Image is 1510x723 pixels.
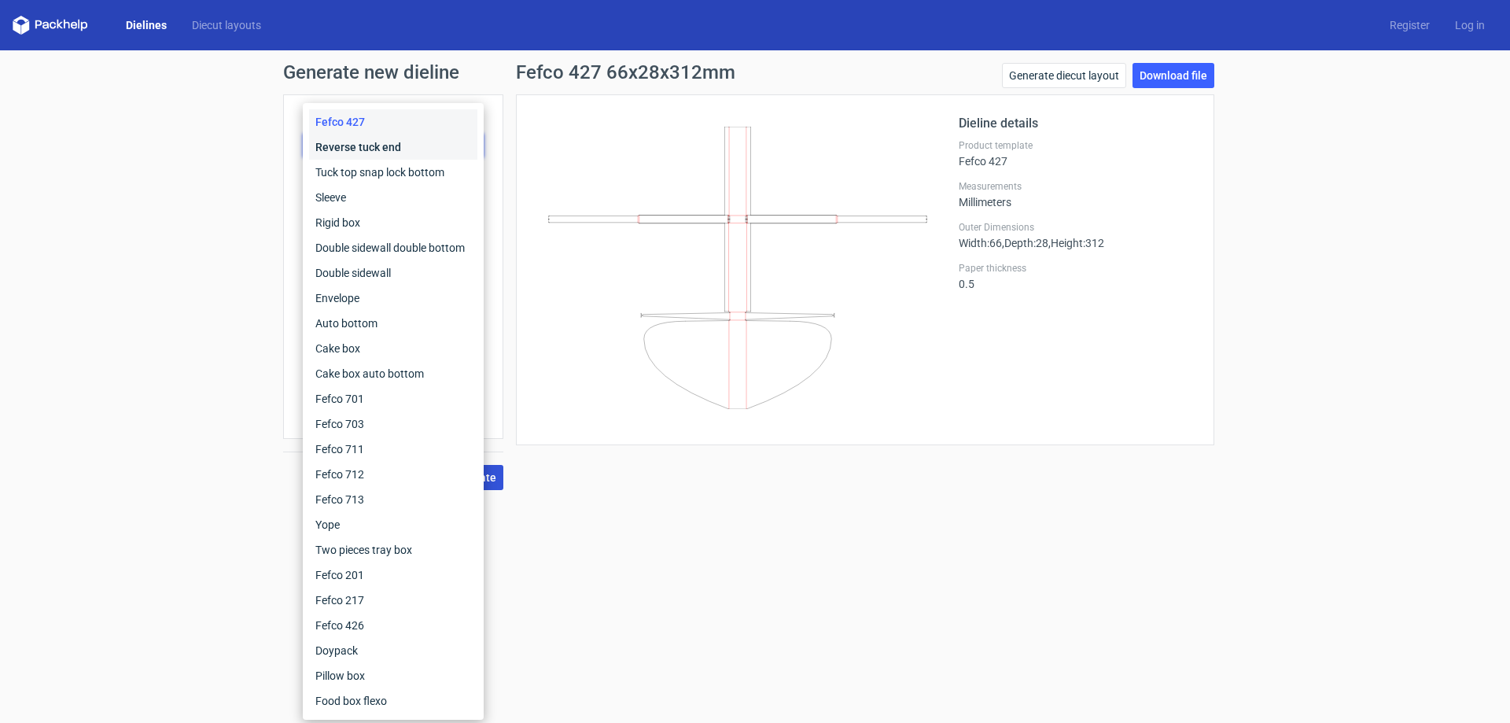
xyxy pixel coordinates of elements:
a: Diecut layouts [179,17,274,33]
div: Fefco 427 [959,139,1195,168]
div: Double sidewall [309,260,477,286]
h1: Fefco 427 66x28x312mm [516,63,735,82]
div: Sleeve [309,185,477,210]
div: Fefco 426 [309,613,477,638]
div: Reverse tuck end [309,135,477,160]
span: , Height : 312 [1048,237,1104,249]
div: Yope [309,512,477,537]
a: Download file [1132,63,1214,88]
div: Fefco 201 [309,563,477,588]
div: Cake box [309,336,477,361]
div: Fefco 427 [309,109,477,135]
div: Millimeters [959,180,1195,208]
div: Fefco 701 [309,386,477,411]
div: Rigid box [309,210,477,235]
div: Doypack [309,638,477,663]
a: Log in [1442,17,1497,33]
div: Fefco 217 [309,588,477,613]
div: Fefco 703 [309,411,477,437]
a: Dielines [113,17,179,33]
h2: Dieline details [959,114,1195,133]
label: Paper thickness [959,262,1195,275]
label: Product template [959,139,1195,152]
div: Tuck top snap lock bottom [309,160,477,185]
div: Pillow box [309,663,477,688]
label: Measurements [959,180,1195,193]
div: Fefco 711 [309,437,477,462]
div: Food box flexo [309,688,477,714]
div: Envelope [309,286,477,311]
div: Fefco 713 [309,487,477,512]
span: , Depth : 28 [1002,237,1048,249]
div: Auto bottom [309,311,477,336]
div: Double sidewall double bottom [309,235,477,260]
h1: Generate new dieline [283,63,1227,82]
a: Register [1377,17,1442,33]
div: Fefco 712 [309,462,477,487]
div: Two pieces tray box [309,537,477,563]
div: 0.5 [959,262,1195,290]
label: Outer Dimensions [959,221,1195,234]
div: Cake box auto bottom [309,361,477,386]
span: Width : 66 [959,237,1002,249]
a: Generate diecut layout [1002,63,1126,88]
